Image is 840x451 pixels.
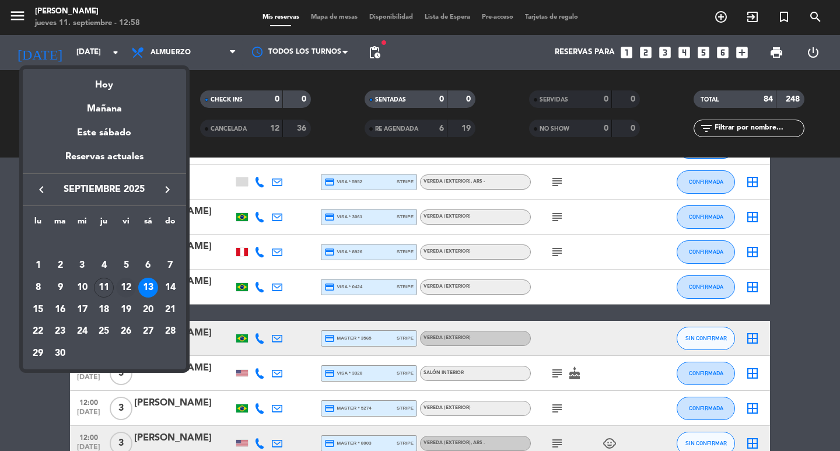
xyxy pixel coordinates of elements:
[138,278,158,298] div: 13
[49,342,71,365] td: 30 de septiembre de 2025
[116,256,136,275] div: 5
[49,321,71,343] td: 23 de septiembre de 2025
[138,256,158,275] div: 6
[137,277,159,299] td: 13 de septiembre de 2025
[137,215,159,233] th: sábado
[93,255,116,277] td: 4 de septiembre de 2025
[94,300,114,320] div: 18
[72,300,92,320] div: 17
[72,256,92,275] div: 3
[137,321,159,343] td: 27 de septiembre de 2025
[71,215,93,233] th: miércoles
[137,255,159,277] td: 6 de septiembre de 2025
[115,277,137,299] td: 12 de septiembre de 2025
[137,299,159,321] td: 20 de septiembre de 2025
[27,342,50,365] td: 29 de septiembre de 2025
[159,215,181,233] th: domingo
[31,182,52,197] button: keyboard_arrow_left
[27,215,50,233] th: lunes
[52,182,157,197] span: septiembre 2025
[72,278,92,298] div: 10
[160,183,174,197] i: keyboard_arrow_right
[115,299,137,321] td: 19 de septiembre de 2025
[23,69,186,93] div: Hoy
[71,255,93,277] td: 3 de septiembre de 2025
[28,256,48,275] div: 1
[28,300,48,320] div: 15
[159,321,181,343] td: 28 de septiembre de 2025
[27,321,50,343] td: 22 de septiembre de 2025
[93,321,116,343] td: 25 de septiembre de 2025
[28,344,48,363] div: 29
[49,255,71,277] td: 2 de septiembre de 2025
[159,299,181,321] td: 21 de septiembre de 2025
[27,233,181,255] td: SEP.
[115,215,137,233] th: viernes
[23,93,186,117] div: Mañana
[94,278,114,298] div: 11
[160,300,180,320] div: 21
[50,256,70,275] div: 2
[116,300,136,320] div: 19
[71,321,93,343] td: 24 de septiembre de 2025
[116,322,136,342] div: 26
[94,322,114,342] div: 25
[93,299,116,321] td: 18 de septiembre de 2025
[23,149,186,173] div: Reservas actuales
[27,299,50,321] td: 15 de septiembre de 2025
[138,322,158,342] div: 27
[159,277,181,299] td: 14 de septiembre de 2025
[157,182,178,197] button: keyboard_arrow_right
[138,300,158,320] div: 20
[49,277,71,299] td: 9 de septiembre de 2025
[94,256,114,275] div: 4
[27,255,50,277] td: 1 de septiembre de 2025
[115,255,137,277] td: 5 de septiembre de 2025
[28,278,48,298] div: 8
[72,322,92,342] div: 24
[71,299,93,321] td: 17 de septiembre de 2025
[160,322,180,342] div: 28
[71,277,93,299] td: 10 de septiembre de 2025
[159,255,181,277] td: 7 de septiembre de 2025
[28,322,48,342] div: 22
[27,277,50,299] td: 8 de septiembre de 2025
[160,256,180,275] div: 7
[50,344,70,363] div: 30
[49,299,71,321] td: 16 de septiembre de 2025
[49,215,71,233] th: martes
[23,117,186,149] div: Este sábado
[34,183,48,197] i: keyboard_arrow_left
[50,278,70,298] div: 9
[50,300,70,320] div: 16
[93,215,116,233] th: jueves
[50,322,70,342] div: 23
[93,277,116,299] td: 11 de septiembre de 2025
[115,321,137,343] td: 26 de septiembre de 2025
[160,278,180,298] div: 14
[116,278,136,298] div: 12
